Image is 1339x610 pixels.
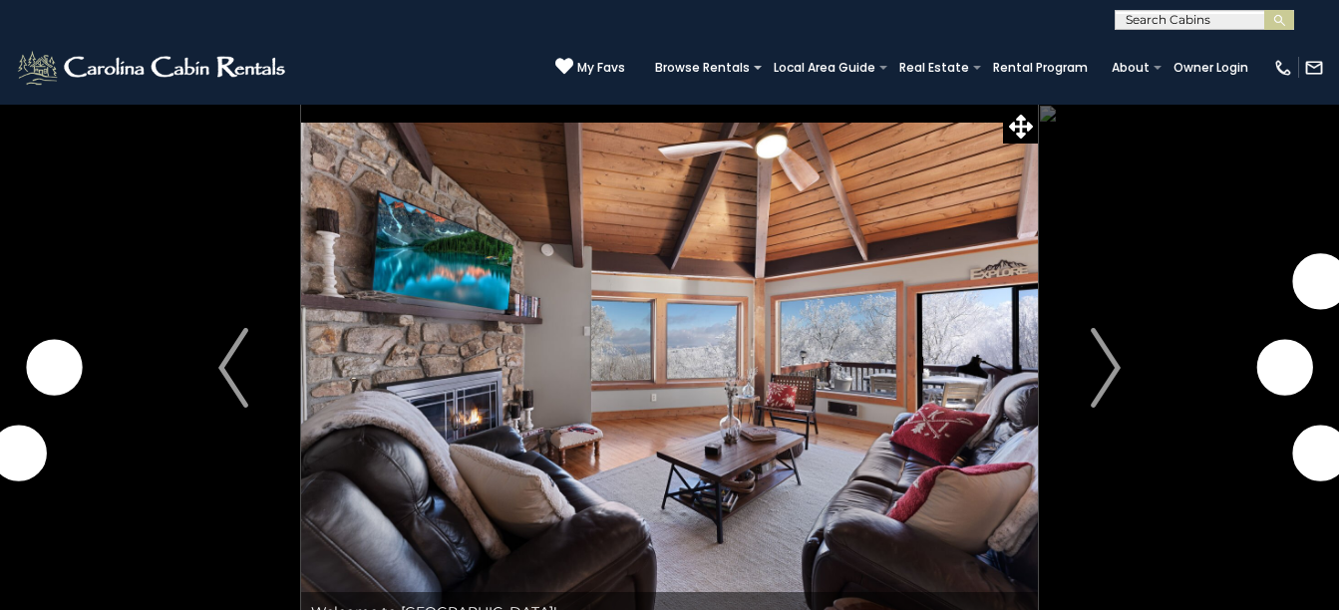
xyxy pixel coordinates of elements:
[1304,58,1324,78] img: mail-regular-white.png
[1273,58,1293,78] img: phone-regular-white.png
[889,54,979,82] a: Real Estate
[1102,54,1160,82] a: About
[764,54,885,82] a: Local Area Guide
[577,59,625,77] span: My Favs
[555,57,625,78] a: My Favs
[15,48,291,88] img: White-1-2.png
[645,54,760,82] a: Browse Rentals
[218,328,248,408] img: arrow
[1091,328,1121,408] img: arrow
[1164,54,1258,82] a: Owner Login
[983,54,1098,82] a: Rental Program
